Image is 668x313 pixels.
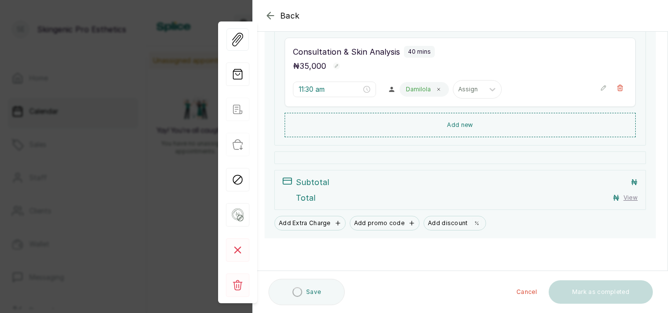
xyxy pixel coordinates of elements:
p: Consultation & Skin Analysis [293,46,400,58]
button: Mark as completed [549,280,653,304]
p: Damilola [406,85,431,93]
p: Subtotal [296,176,329,188]
button: Add promo code [350,216,420,230]
span: 35,000 [300,61,326,71]
p: ₦ [631,176,638,188]
p: ₦ [293,60,326,72]
input: Select time [299,84,361,95]
button: Cancel [509,280,545,304]
button: Save [268,279,345,305]
button: Add Extra Charge [274,216,346,230]
button: View [623,194,638,202]
span: Back [280,10,300,21]
p: ₦ [613,192,620,204]
button: Add discount [423,216,486,230]
button: Add new [285,113,636,137]
button: Back [265,10,300,21]
p: 40 mins [408,48,431,56]
p: Total [296,192,315,204]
